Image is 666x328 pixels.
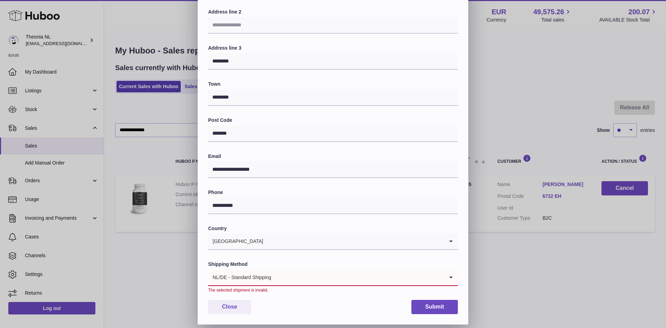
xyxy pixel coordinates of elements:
[208,269,272,285] span: NL/DE - Standard Shipping
[264,233,444,249] input: Search for option
[208,233,458,250] div: Search for option
[208,261,458,268] label: Shipping Method
[208,189,458,196] label: Phone
[208,9,458,15] label: Address line 2
[208,300,251,314] button: Close
[208,117,458,124] label: Post Code
[208,153,458,160] label: Email
[208,45,458,51] label: Address line 3
[208,269,458,286] div: Search for option
[411,300,458,314] button: Submit
[208,287,458,293] div: The selected shipment is invalid.
[208,225,458,232] label: Country
[208,233,264,249] span: [GEOGRAPHIC_DATA]
[272,269,444,285] input: Search for option
[208,81,458,87] label: Town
